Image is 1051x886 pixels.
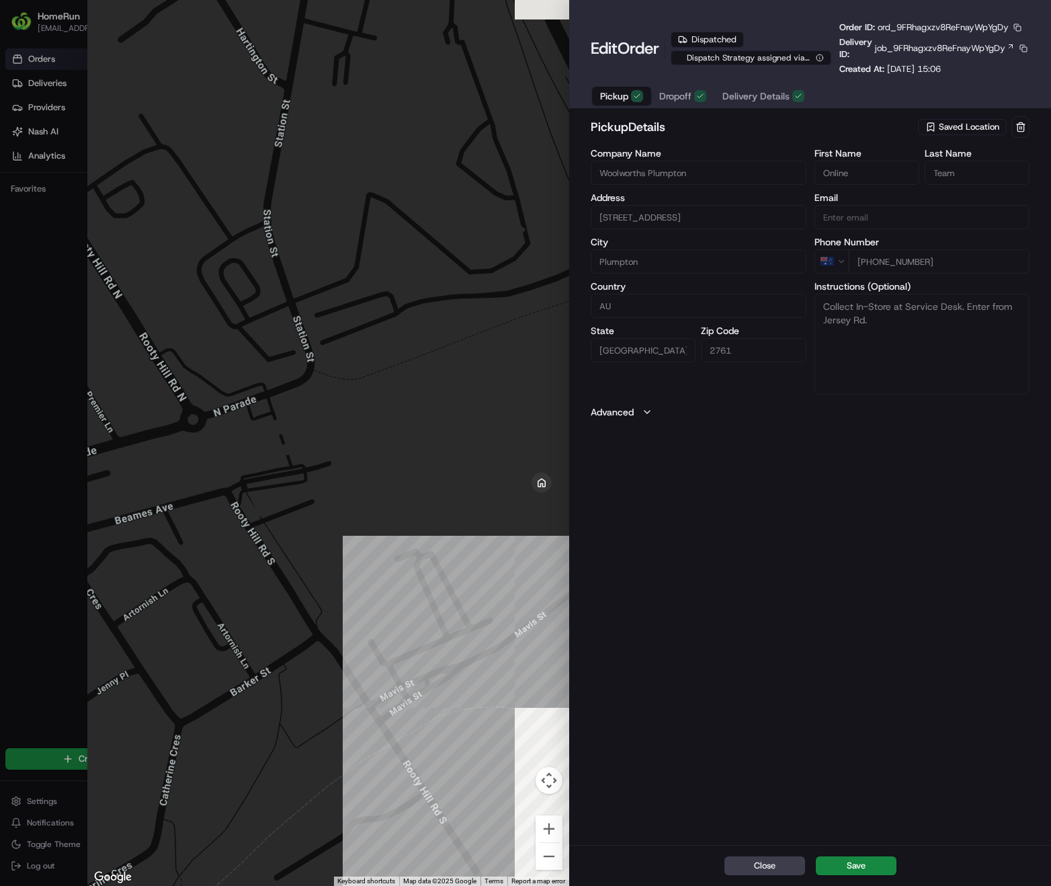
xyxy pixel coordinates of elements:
span: ord_9FRhagxzv8ReFnayWpYgDy [878,22,1009,33]
span: Saved Location [939,121,999,133]
button: Saved Location [918,118,1009,136]
label: Advanced [591,405,634,419]
span: Dispatch Strategy assigned via Automation [678,52,813,63]
span: job_9FRhagxzv8ReFnayWpYgDy [875,42,1005,54]
button: Advanced [591,405,1029,419]
label: Email [814,193,1029,202]
button: Zoom out [536,843,562,870]
a: Terms (opens in new tab) [485,877,503,885]
input: Enter first name [814,161,919,185]
button: Save [816,856,896,875]
label: Address [591,193,806,202]
button: Close [724,856,805,875]
label: Instructions (Optional) [814,282,1029,291]
button: Zoom in [536,815,562,842]
label: First Name [814,149,919,158]
button: Map camera controls [536,767,562,794]
img: Google [91,869,135,886]
label: City [591,237,806,247]
h1: Edit [591,38,659,59]
input: Enter country [591,294,806,318]
input: Enter state [591,338,696,362]
span: Delivery Details [722,89,790,103]
h2: pickup Details [591,118,915,136]
input: Enter zip code [701,338,806,362]
a: job_9FRhagxzv8ReFnayWpYgDy [875,42,1015,54]
div: Dispatched [671,32,744,48]
p: Created At: [839,63,941,75]
a: Report a map error [511,877,565,885]
p: Order ID: [839,22,1009,34]
span: [DATE] 15:06 [887,63,941,75]
button: Dispatch Strategy assigned via Automation [671,50,831,65]
input: Enter phone number [849,249,1029,274]
button: Keyboard shortcuts [337,877,395,886]
input: Enter city [591,249,806,274]
label: State [591,326,696,335]
span: Dropoff [659,89,691,103]
span: Pickup [600,89,628,103]
input: Enter email [814,205,1029,229]
div: Delivery ID: [839,36,1029,61]
label: Phone Number [814,237,1029,247]
span: Order [618,38,659,59]
label: Last Name [925,149,1029,158]
textarea: Collect In-Store at Service Desk. Enter from Jersey Rd. [814,294,1029,395]
input: Enter company name [591,161,806,185]
input: Enter last name [925,161,1029,185]
label: Company Name [591,149,806,158]
span: Map data ©2025 Google [403,877,476,885]
label: Zip Code [701,326,806,335]
input: 260 Jersey Road, Plumpton, NSW 2761, AU [591,205,806,229]
label: Country [591,282,806,291]
a: Open this area in Google Maps (opens a new window) [91,869,135,886]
